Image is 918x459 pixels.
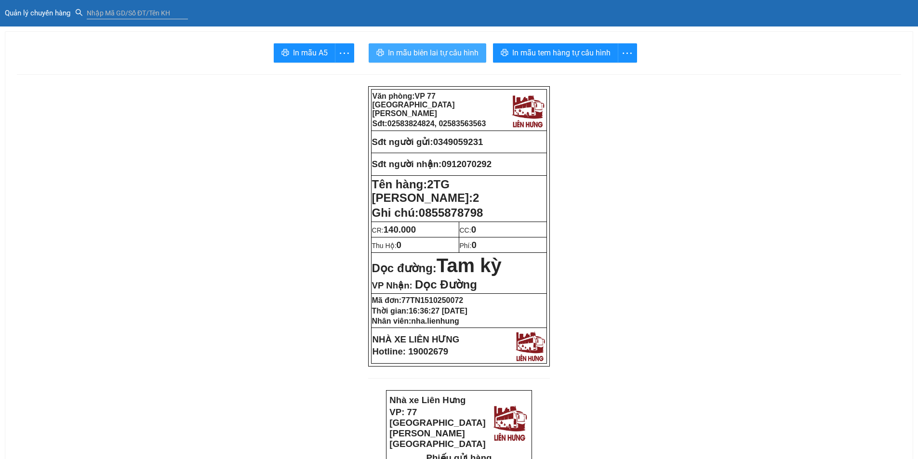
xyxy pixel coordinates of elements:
[372,159,442,169] strong: Sđt người nhận:
[441,159,492,169] span: 0912070292
[376,49,384,58] span: printer
[415,278,477,291] span: Dọc Đường
[372,137,433,147] strong: Sđt người gửi:
[397,240,401,250] span: 0
[274,43,335,63] button: printerIn mẫu A5
[473,191,479,204] span: 2
[460,242,477,249] span: Phí:
[5,9,75,17] a: Quản lý chuyến hàng
[513,329,546,362] img: logo
[460,226,477,234] span: CC:
[373,92,455,118] span: VP 77 [GEOGRAPHIC_DATA][PERSON_NAME]
[618,47,637,59] span: more
[372,206,483,219] span: Ghi chú:
[372,262,502,275] strong: Dọc đường:
[373,346,449,356] strong: Hotline: 19002679
[419,206,483,219] span: 0855878798
[372,280,412,290] span: VP Nhận:
[372,242,401,249] span: Thu Hộ:
[281,49,289,58] span: printer
[384,224,416,235] span: 140.000
[433,137,483,147] span: 0349059231
[293,47,328,59] span: In mẫu A5
[618,43,637,63] button: more
[501,49,508,58] span: printer
[372,178,479,204] span: 2TG [PERSON_NAME]:
[75,9,83,16] span: search
[372,296,464,304] strong: Mã đơn:
[372,178,479,204] strong: Tên hàng:
[389,395,466,405] strong: Nhà xe Liên Hưng
[411,317,459,325] span: nha.lienhung
[491,402,529,442] img: logo
[387,119,486,128] span: 02583824824, 02583563563
[471,224,476,235] span: 0
[509,92,546,129] img: logo
[372,307,467,315] strong: Thời gian:
[372,226,416,234] span: CR:
[372,317,459,325] strong: Nhân viên:
[373,119,486,128] strong: Sđt:
[389,407,485,449] strong: VP: 77 [GEOGRAPHIC_DATA][PERSON_NAME][GEOGRAPHIC_DATA]
[409,307,467,315] span: 16:36:27 [DATE]
[388,47,479,59] span: In mẫu biên lai tự cấu hình
[512,47,611,59] span: In mẫu tem hàng tự cấu hình
[87,7,188,19] input: Nhập Mã GD/Số ĐT/Tên KH
[369,43,486,63] button: printerIn mẫu biên lai tự cấu hình
[401,296,463,304] span: 77TN1510250072
[437,255,502,276] span: Tam kỳ
[373,334,460,344] strong: NHÀ XE LIÊN HƯNG
[373,92,455,118] strong: Văn phòng:
[335,43,354,63] button: more
[335,47,354,59] span: more
[493,43,618,63] button: printerIn mẫu tem hàng tự cấu hình
[471,240,476,250] span: 0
